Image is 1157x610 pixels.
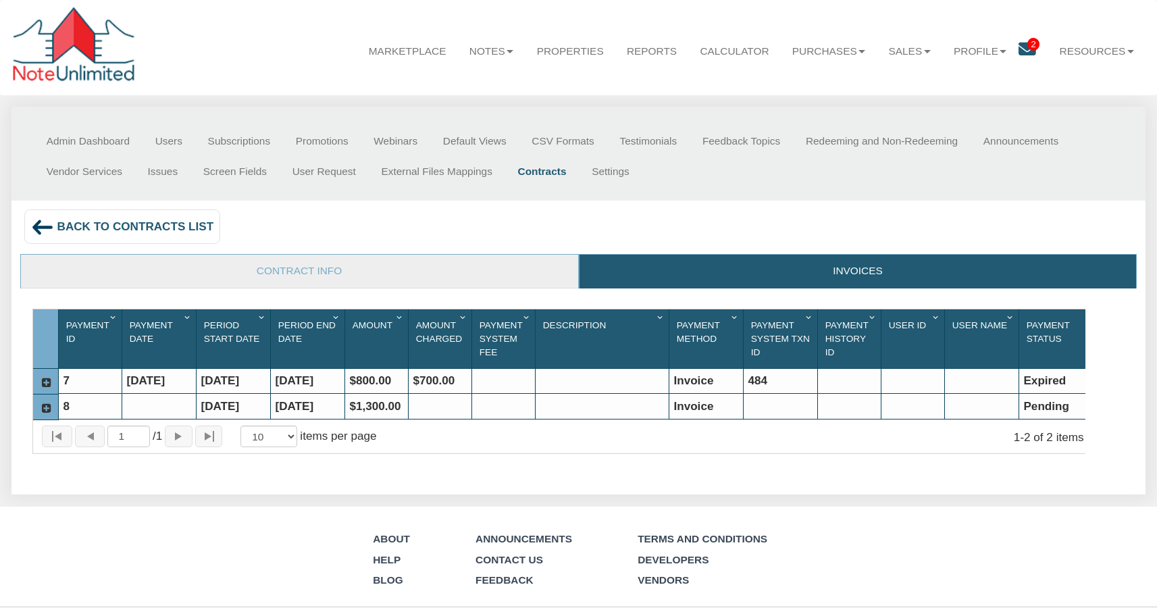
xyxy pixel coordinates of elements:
[409,369,471,394] div: $700.00
[615,32,688,69] a: Reports
[411,314,471,361] div: Amount Charged Sort None
[199,314,270,361] div: Period Start Date Sort None
[271,369,344,394] div: [DATE]
[746,314,817,363] div: Sort None
[690,126,793,156] a: Feedback Topics
[199,314,270,361] div: Sort None
[345,394,408,419] div: $1,300.00
[475,314,535,363] div: Sort None
[125,314,196,349] div: Sort None
[1019,32,1048,71] a: 2
[728,309,742,324] div: Column Menu
[357,32,458,69] a: Marketplace
[654,309,668,324] div: Column Menu
[21,255,578,288] a: Contract Info
[475,554,543,565] a: Contact Us
[300,430,376,442] span: items per page
[416,320,462,344] span: Amount Charged
[579,156,642,186] a: Settings
[255,309,269,324] div: Column Menu
[672,314,743,349] div: Sort None
[677,320,720,344] span: Payment Method
[821,314,881,363] div: Sort None
[125,314,196,349] div: Payment Date Sort None
[1027,38,1039,50] span: 2
[1027,320,1070,344] span: Payment Status
[197,394,270,419] div: [DATE]
[971,126,1071,156] a: Announcements
[278,320,336,344] span: Period End Date
[345,369,408,394] div: $800.00
[877,32,942,69] a: Sales
[271,394,344,419] div: [DATE]
[107,309,121,324] div: Column Menu
[274,314,344,349] div: Sort None
[793,126,971,156] a: Redeeming and Non-Redeeming
[165,426,192,447] button: Page forward
[61,314,122,349] div: Payment Id Sort None
[1022,314,1094,349] div: Sort None
[458,32,525,69] a: Notes
[107,426,150,448] input: Selected page
[929,309,944,324] div: Column Menu
[361,126,430,156] a: Webinars
[1020,431,1024,444] abbr: through
[538,314,669,336] div: Description Sort None
[638,554,709,565] a: Developers
[393,309,407,324] div: Column Menu
[195,126,283,156] a: Subscriptions
[1004,309,1018,324] div: Column Menu
[688,32,780,69] a: Calculator
[672,314,743,349] div: Payment Method Sort None
[669,369,743,394] div: Invoice
[952,320,1007,330] span: User Name
[475,314,535,363] div: Payment System Fee Sort None
[153,430,156,442] abbr: of
[122,369,196,394] div: [DATE]
[942,32,1019,69] a: Profile
[505,156,580,186] a: Contracts
[204,320,260,344] span: Period Start Date
[373,574,403,586] a: Blog
[751,320,810,357] span: Payment System Txn Id
[866,309,880,324] div: Column Menu
[884,314,944,348] div: User Id Sort None
[274,314,344,349] div: Period End Date Sort None
[638,574,689,586] a: Vendors
[59,369,122,394] div: 7
[1048,32,1145,69] a: Resources
[42,426,72,447] button: Page to first
[190,156,280,186] a: Screen Fields
[538,314,669,336] div: Sort None
[430,126,519,156] a: Default Views
[34,126,143,156] a: Admin Dashboard
[802,309,817,324] div: Column Menu
[130,320,173,344] span: Payment Date
[520,309,534,324] div: Column Menu
[1014,431,1084,444] span: 1 2 of 2 items
[825,320,869,357] span: Payment History Id
[884,314,944,348] div: Sort None
[353,320,392,330] span: Amount
[607,126,690,156] a: Testimonials
[143,126,195,156] a: Users
[153,428,162,444] span: 1
[948,314,1019,348] div: Sort None
[475,574,534,586] a: Feedback
[373,554,401,565] a: Help
[411,314,471,361] div: Sort None
[135,156,190,186] a: Issues
[59,394,122,419] div: 8
[57,220,214,233] span: Back to contracts list
[197,369,270,394] div: [DATE]
[475,533,572,544] a: Announcements
[75,426,105,447] button: Page back
[283,126,361,156] a: Promotions
[61,314,122,349] div: Sort None
[1019,394,1094,419] div: Pending
[519,126,607,156] a: CSV Formats
[744,369,817,394] div: 484
[369,156,505,186] a: External Files Mappings
[348,314,408,348] div: Amount Sort None
[195,426,222,447] button: Page to last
